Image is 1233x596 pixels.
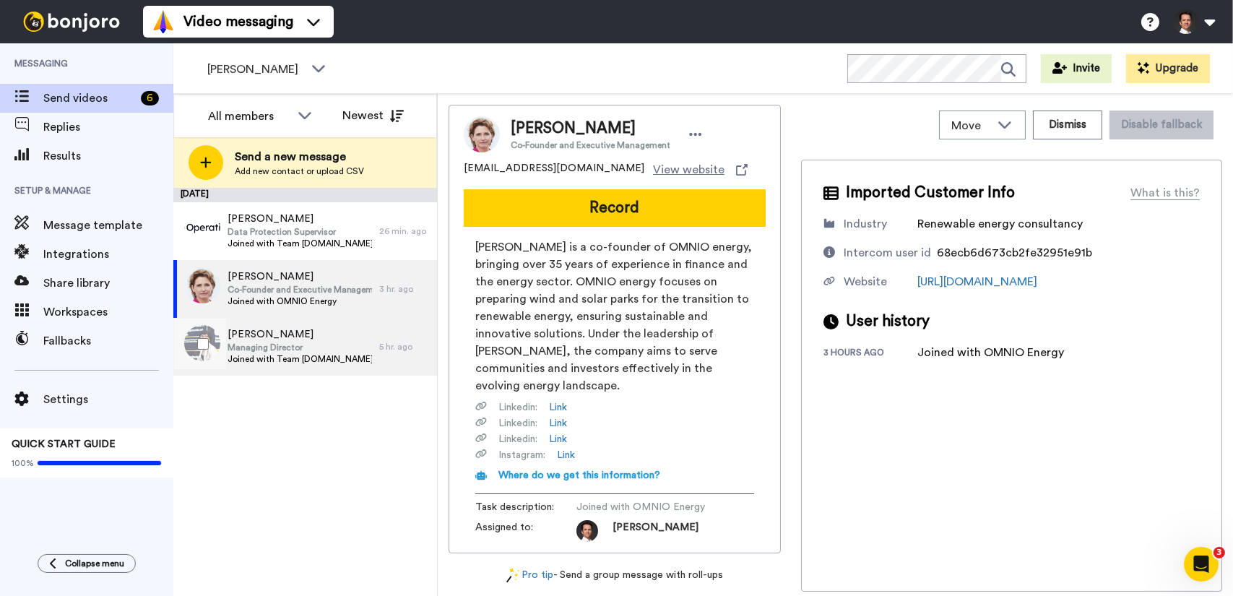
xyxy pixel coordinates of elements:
a: Pro tip [506,568,554,583]
div: 6 [141,91,159,105]
a: Link [549,432,567,446]
div: Industry [844,215,887,233]
iframe: Intercom live chat [1184,547,1219,582]
span: Workspaces [43,303,173,321]
button: Invite [1041,54,1112,83]
span: View website [653,161,724,178]
span: Where do we get this information? [498,470,660,480]
span: [PERSON_NAME] [228,269,372,284]
button: Upgrade [1126,54,1210,83]
span: [PERSON_NAME] is a co-founder of OMNIO energy, bringing over 35 years of experience in finance an... [475,238,754,394]
span: Add new contact or upload CSV [235,165,364,177]
div: - Send a group message with roll-ups [449,568,781,583]
span: Settings [43,391,173,408]
div: All members [208,108,290,125]
span: Send a new message [235,148,364,165]
span: Co-Founder and Executive Management [511,139,670,151]
span: 100% [12,457,34,469]
img: 02fdf3c7-4fb5-485c-9bab-2a13c20e9b4b.jpg [184,267,220,303]
span: Send videos [43,90,135,107]
div: 3 hr. ago [379,283,430,295]
img: bj-logo-header-white.svg [17,12,126,32]
div: Joined with OMNIO Energy [917,344,1064,361]
span: [EMAIL_ADDRESS][DOMAIN_NAME] [464,161,644,178]
span: [PERSON_NAME] [228,212,372,226]
div: Intercom user id [844,244,931,262]
a: [URL][DOMAIN_NAME] [917,276,1037,288]
span: Message template [43,217,173,234]
span: 68ecb6d673cb2fe32951e91b [937,247,1092,259]
span: Linkedin : [498,400,537,415]
img: vm-color.svg [152,10,175,33]
span: [PERSON_NAME] [228,327,372,342]
span: Instagram : [498,448,545,462]
span: Linkedin : [498,416,537,431]
div: Website [844,273,887,290]
span: Video messaging [183,12,293,32]
button: Collapse menu [38,554,136,573]
img: magic-wand.svg [506,568,519,583]
div: 3 hours ago [823,347,917,361]
a: Link [549,416,567,431]
span: Share library [43,275,173,292]
button: Record [464,189,766,227]
span: Assigned to: [475,520,576,542]
span: Joined with OMNIO Energy [576,500,714,514]
img: Image of Olaf Jäger-Roschko [464,116,500,152]
span: Fallbacks [43,332,173,350]
span: Co-Founder and Executive Management [228,284,372,295]
span: Joined with Team [DOMAIN_NAME] [228,238,372,249]
span: Renewable energy consultancy [917,218,1083,230]
span: Results [43,147,173,165]
span: 3 [1213,547,1225,558]
button: Disable fallback [1109,111,1213,139]
span: Imported Customer Info [846,182,1015,204]
button: Dismiss [1033,111,1102,139]
div: [DATE] [173,188,437,202]
span: User history [846,311,930,332]
span: Managing Director [228,342,372,353]
span: [PERSON_NAME] [207,61,304,78]
a: Link [549,400,567,415]
span: QUICK START GUIDE [12,439,116,449]
span: Linkedin : [498,432,537,446]
div: What is this? [1130,184,1200,202]
div: 5 hr. ago [379,341,430,353]
span: Task description : [475,500,576,514]
img: ee91ef4e-853d-482c-9aca-87328c76f921.png [184,210,220,246]
a: View website [653,161,748,178]
span: Integrations [43,246,173,263]
span: [PERSON_NAME] [613,520,698,542]
span: Collapse menu [65,558,124,569]
span: Data Protection Supervisor [228,226,372,238]
span: Move [951,117,990,134]
span: [PERSON_NAME] [511,118,670,139]
span: Joined with OMNIO Energy [228,295,372,307]
span: Replies [43,118,173,136]
span: Joined with Team [DOMAIN_NAME] [228,353,372,365]
img: photo.jpg [576,520,598,542]
a: Link [557,448,575,462]
button: Newest [332,101,415,130]
div: 26 min. ago [379,225,430,237]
